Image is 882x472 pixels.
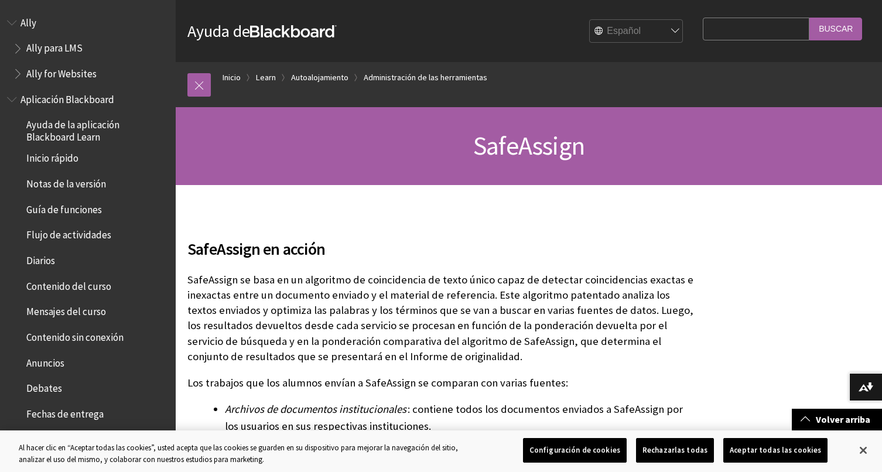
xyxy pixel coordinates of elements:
[26,225,111,241] span: Flujo de actividades
[26,302,106,318] span: Mensajes del curso
[364,70,487,85] a: Administración de las herramientas
[225,402,406,416] span: Archivos de documentos institucionales
[187,20,337,42] a: Ayuda deBlackboard
[850,437,876,463] button: Cerrar
[26,200,102,216] span: Guía de funciones
[26,430,84,446] span: Calificaciones
[26,353,64,369] span: Anuncios
[223,70,241,85] a: Inicio
[225,401,697,434] li: : contiene todos los documentos enviados a SafeAssign por los usuarios en sus respectivas institu...
[26,174,106,190] span: Notas de la versión
[473,129,584,162] span: SafeAssign
[26,64,97,80] span: Ally for Websites
[26,251,55,266] span: Diarios
[523,438,627,463] button: Configuración de cookies
[26,39,83,54] span: Ally para LMS
[792,409,882,430] a: Volver arriba
[187,375,697,391] p: Los trabajos que los alumnos envían a SafeAssign se comparan con varias fuentes:
[19,442,485,465] div: Al hacer clic en “Aceptar todas las cookies”, usted acepta que las cookies se guarden en su dispo...
[20,90,114,105] span: Aplicación Blackboard
[20,13,36,29] span: Ally
[26,327,124,343] span: Contenido sin conexión
[809,18,862,40] input: Buscar
[187,223,697,261] h2: SafeAssign en acción
[187,272,697,364] p: SafeAssign se basa en un algoritmo de coincidencia de texto único capaz de detectar coincidencias...
[7,13,169,84] nav: Book outline for Anthology Ally Help
[26,379,62,395] span: Debates
[26,115,167,143] span: Ayuda de la aplicación Blackboard Learn
[26,276,111,292] span: Contenido del curso
[636,438,714,463] button: Rechazarlas todas
[291,70,348,85] a: Autoalojamiento
[26,404,104,420] span: Fechas de entrega
[250,25,337,37] strong: Blackboard
[26,149,78,165] span: Inicio rápido
[256,70,276,85] a: Learn
[590,20,683,43] select: Site Language Selector
[723,438,828,463] button: Aceptar todas las cookies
